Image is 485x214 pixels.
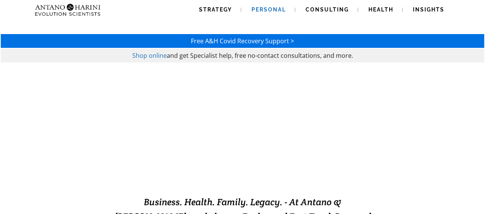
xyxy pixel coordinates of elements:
[167,51,353,60] span: and get Specialist help, free no-contact consultations, and more.
[151,160,232,178] strong: EVOLVING
[306,7,349,13] span: Consulting
[191,37,294,45] a: Free A&H Covid Recovery Support >
[368,7,393,13] span: Health
[132,51,167,60] a: Shop online
[413,7,444,13] span: Insights
[232,160,334,178] strong: EXCELLENCE
[199,7,232,13] span: Strategy
[252,7,286,13] span: Personal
